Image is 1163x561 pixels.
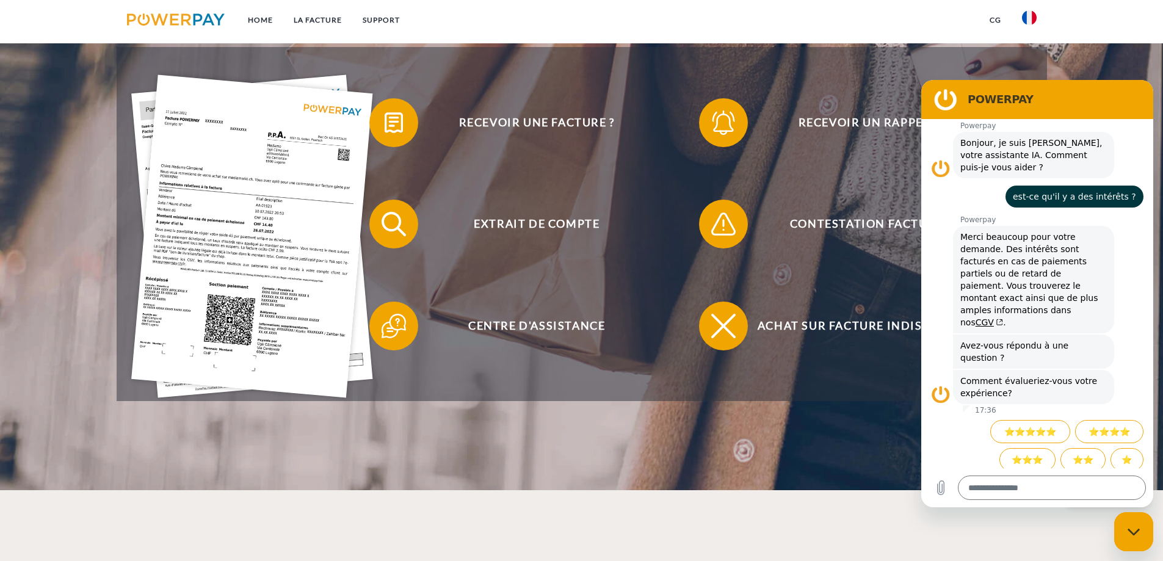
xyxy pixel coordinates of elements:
iframe: Bouton de lancement de la fenêtre de messagerie, conversation en cours [1114,512,1153,551]
a: LA FACTURE [283,9,352,31]
span: Centre d'assistance [387,302,686,350]
button: Centre d'assistance [369,302,687,350]
span: Achat sur facture indisponible [717,302,1016,350]
img: single_invoice_powerpay_fr.jpg [131,75,373,398]
iframe: Fenêtre de messagerie [921,80,1153,507]
span: Recevoir une facture ? [387,98,686,147]
img: qb_close.svg [708,311,739,341]
img: qb_help.svg [379,311,409,341]
img: qb_warning.svg [708,209,739,239]
button: Recevoir une facture ? [369,98,687,147]
button: Extrait de compte [369,200,687,248]
button: Achat sur facture indisponible [699,302,1016,350]
a: Support [352,9,410,31]
a: CG [979,9,1012,31]
img: fr [1022,10,1037,25]
button: Contestation Facture [699,200,1016,248]
img: qb_bill.svg [379,107,409,138]
img: qb_search.svg [379,209,409,239]
a: Home [237,9,283,31]
button: Recevoir un rappel? [699,98,1016,147]
span: Recevoir un rappel? [717,98,1016,147]
span: Contestation Facture [717,200,1016,248]
img: logo-powerpay.svg [127,13,225,26]
span: Extrait de compte [387,200,686,248]
img: qb_bell.svg [708,107,739,138]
